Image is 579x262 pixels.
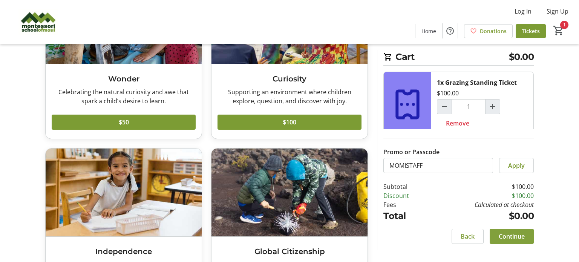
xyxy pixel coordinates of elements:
[552,24,565,37] button: Cart
[541,5,574,17] button: Sign Up
[452,229,484,244] button: Back
[119,118,129,127] span: $50
[437,89,459,98] div: $100.00
[218,246,361,257] h3: Global Citizenship
[522,27,540,35] span: Tickets
[383,147,440,156] label: Promo or Passcode
[211,149,368,236] img: Global Citizenship
[443,23,458,38] button: Help
[52,115,196,130] button: $50
[452,99,486,114] input: Grazing Standing Ticket Quantity
[515,7,532,16] span: Log In
[421,27,436,35] span: Home
[52,73,196,84] h3: Wonder
[437,78,517,87] div: 1x Grazing Standing Ticket
[383,50,534,66] h2: Cart
[508,161,525,170] span: Apply
[52,87,196,106] div: Celebrating the natural curiosity and awe that spark a child’s desire to learn.
[383,209,429,223] td: Total
[486,100,500,114] button: Increment by one
[490,229,534,244] button: Continue
[446,119,469,128] span: Remove
[5,3,72,41] img: Montessori School of Maui's Logo
[46,149,202,236] img: Independence
[499,232,525,241] span: Continue
[429,191,534,200] td: $100.00
[509,50,534,64] span: $0.00
[437,100,452,114] button: Decrement by one
[429,200,534,209] td: Calculated at checkout
[283,118,296,127] span: $100
[461,232,475,241] span: Back
[383,158,493,173] input: Enter promo or passcode
[383,191,429,200] td: Discount
[464,24,513,38] a: Donations
[429,182,534,191] td: $100.00
[547,7,568,16] span: Sign Up
[437,116,478,131] button: Remove
[499,158,534,173] button: Apply
[52,246,196,257] h3: Independence
[383,182,429,191] td: Subtotal
[218,115,361,130] button: $100
[429,209,534,223] td: $0.00
[415,24,442,38] a: Home
[218,87,361,106] div: Supporting an environment where children explore, question, and discover with joy.
[516,24,546,38] a: Tickets
[383,200,429,209] td: Fees
[218,73,361,84] h3: Curiosity
[480,27,507,35] span: Donations
[509,5,538,17] button: Log In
